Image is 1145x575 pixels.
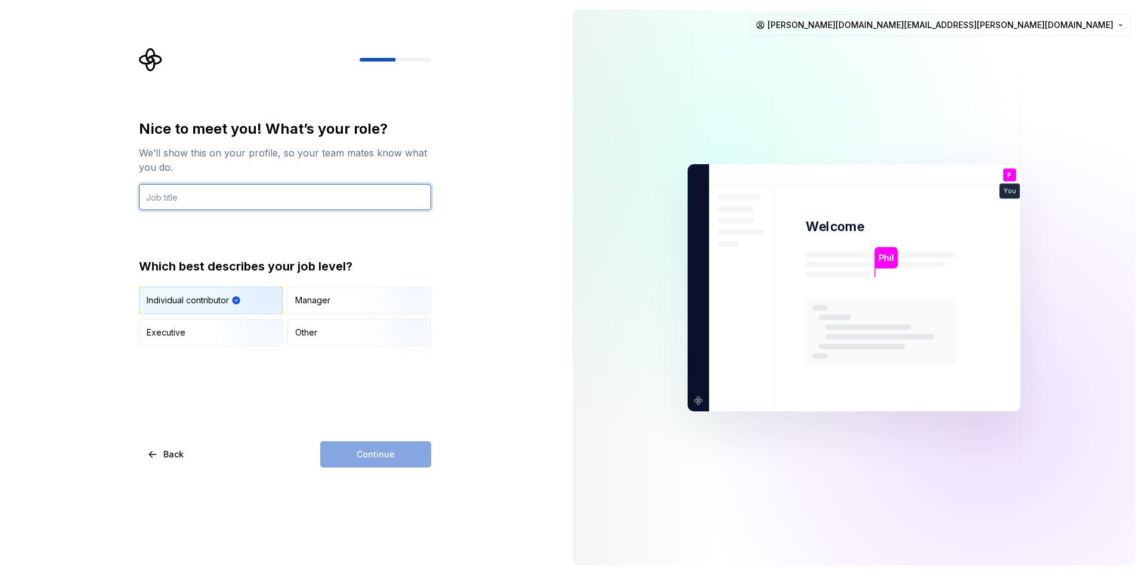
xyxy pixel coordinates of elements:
[139,146,431,174] div: We’ll show this on your profile, so your team mates know what you do.
[147,294,229,306] div: Individual contributor
[163,448,184,460] span: Back
[139,119,431,139] div: Nice to meet you! What’s your role?
[806,218,864,235] p: Welcome
[139,184,431,210] input: Job title
[139,441,194,468] button: Back
[147,327,185,339] div: Executive
[1007,171,1011,178] p: P
[139,48,163,72] svg: Supernova Logo
[295,294,330,306] div: Manager
[139,258,431,275] div: Which best describes your job level?
[295,327,317,339] div: Other
[750,14,1131,36] button: [PERSON_NAME][DOMAIN_NAME][EMAIL_ADDRESS][PERSON_NAME][DOMAIN_NAME]
[878,251,893,264] p: Phil
[1004,187,1016,194] p: You
[768,19,1113,31] span: [PERSON_NAME][DOMAIN_NAME][EMAIL_ADDRESS][PERSON_NAME][DOMAIN_NAME]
